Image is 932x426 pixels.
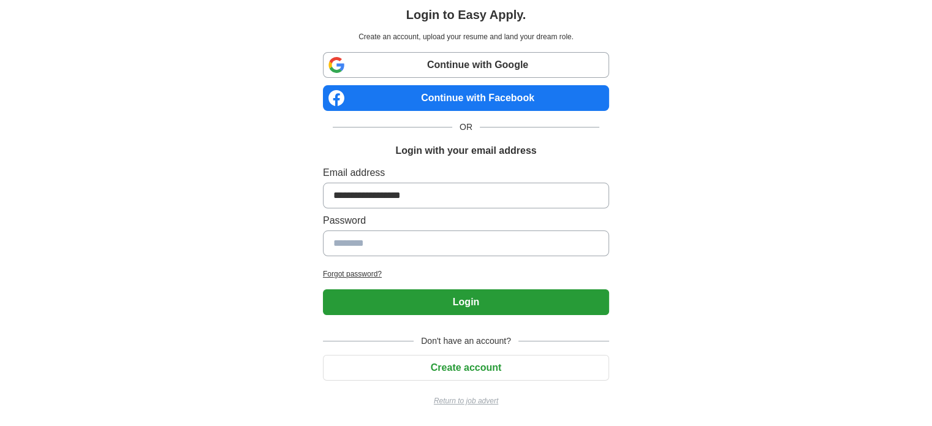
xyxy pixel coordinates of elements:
span: Don't have an account? [414,335,518,348]
a: Create account [323,362,609,373]
span: OR [452,121,480,134]
h1: Login with your email address [395,143,536,158]
p: Create an account, upload your resume and land your dream role. [325,31,607,42]
h1: Login to Easy Apply. [406,6,526,24]
a: Continue with Google [323,52,609,78]
a: Return to job advert [323,395,609,406]
label: Email address [323,165,609,180]
label: Password [323,213,609,228]
a: Forgot password? [323,268,609,280]
button: Create account [323,355,609,381]
button: Login [323,289,609,315]
a: Continue with Facebook [323,85,609,111]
